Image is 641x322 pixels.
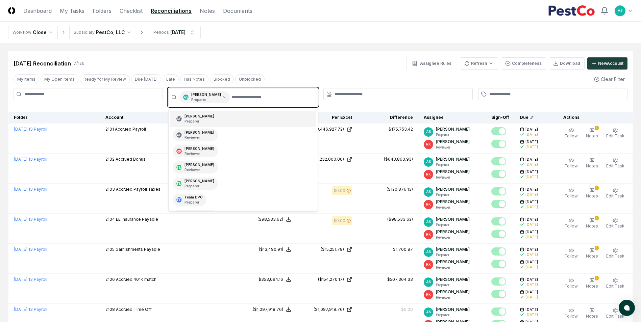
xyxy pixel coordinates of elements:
div: [PERSON_NAME] [184,179,214,189]
p: Reviewer [436,265,470,270]
a: Dashboard [23,7,52,15]
span: [DATE] : [14,217,28,222]
span: AS [426,129,431,134]
span: [DATE] : [14,277,28,282]
div: ($1,097,918.76) [253,306,283,313]
p: Preparer [436,283,470,288]
a: [DATE]:13 Payroll [14,217,47,222]
span: Follow [565,133,578,138]
span: 2106 [105,277,115,282]
p: Reviewer [436,205,470,210]
button: Edit Task [605,156,626,170]
p: [PERSON_NAME] [436,229,470,235]
p: Reviewer [184,151,214,156]
span: Notes [586,163,598,168]
div: ($120,876.13) [387,186,413,192]
p: Reviewer [436,145,470,150]
div: $0.00 [401,306,413,313]
div: [DATE] [525,162,538,167]
span: [DATE] [525,127,538,132]
p: [PERSON_NAME] [436,169,470,175]
div: [PERSON_NAME] [191,92,221,102]
button: 1Notes [585,246,599,261]
button: Has Notes [180,74,208,84]
button: NewAccount [587,57,627,70]
span: EE Insurance Payable [116,217,158,222]
p: Preparer [436,313,470,318]
p: Preparer [184,119,214,124]
button: ($13,490.91) [259,246,291,252]
button: Edit Task [605,276,626,291]
button: Follow [563,276,579,291]
button: Mark complete [491,217,506,225]
div: ($1,232,000.00) [313,156,344,162]
div: [PERSON_NAME] [184,114,214,124]
div: ($1,097,918.76) [314,306,344,313]
button: Follow [563,306,579,321]
span: RK [426,142,431,147]
div: Due [520,114,547,120]
button: Follow [563,126,579,140]
p: Preparer [436,162,470,167]
span: Follow [565,284,578,289]
button: Follow [563,246,579,261]
span: Follow [565,223,578,229]
div: [DATE] [525,222,538,227]
a: ($3,446,927.72) [302,126,352,132]
span: [DATE] [525,217,538,222]
button: 1Notes [585,186,599,200]
span: 2104 [105,217,115,222]
p: Reviewer [436,295,470,300]
button: Refresh [460,57,498,70]
a: Folders [93,7,112,15]
span: Notes [586,193,598,198]
span: [DATE] [525,169,538,175]
div: ($643,860.93) [384,156,413,162]
p: Reviewer [436,175,470,180]
th: Folder [8,112,100,124]
p: [PERSON_NAME] [436,126,470,132]
div: ($13,490.91) [259,246,283,252]
a: ($15,251.78) [302,246,352,252]
a: [DATE]:13 Payroll [14,247,47,252]
span: [DATE] : [14,187,28,192]
div: [DATE] [525,175,538,180]
p: [PERSON_NAME] [436,289,470,295]
button: Ready for My Review [80,74,130,84]
a: My Tasks [60,7,84,15]
a: Notes [200,7,215,15]
span: RK [426,232,431,237]
span: Accrued Payroll Taxes [116,187,161,192]
span: Edit Task [606,193,624,198]
button: atlas-launcher [619,300,635,316]
div: $0.00 [334,218,345,224]
span: [DATE] [525,247,538,252]
div: [DATE] [525,252,538,257]
button: Edit Task [605,246,626,261]
button: Mark complete [491,260,506,268]
button: Clear Filter [591,73,627,85]
span: [DATE] [525,187,538,192]
a: [DATE]:13 Payroll [14,187,47,192]
span: Follow [565,193,578,198]
button: Notes [585,306,599,321]
th: Assignee [418,112,486,124]
button: Follow [563,216,579,231]
span: 2103 [105,187,115,192]
span: [DATE] : [14,307,28,312]
div: [DATE] [525,235,538,240]
span: Notes [586,223,598,229]
a: ($1,232,000.00) [302,156,352,162]
span: 2105 [105,247,115,252]
button: Mark complete [491,200,506,208]
button: Edit Task [605,186,626,200]
a: Documents [223,7,252,15]
span: TD [176,197,182,203]
a: Checklist [120,7,143,15]
button: Completeness [501,57,546,70]
span: AS [426,279,431,285]
span: Edit Task [606,223,624,229]
p: Preparer [436,222,470,227]
span: TM [176,165,182,170]
div: 1 [595,246,599,250]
